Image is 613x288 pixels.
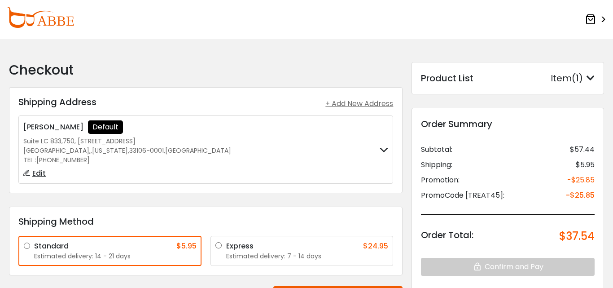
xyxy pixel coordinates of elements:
a: > [585,11,606,28]
span: [GEOGRAPHIC_DATA], [23,146,91,155]
div: Order Total: [421,228,473,244]
span: 33106-0001 [129,146,164,155]
div: , , , [23,146,231,155]
div: $57.44 [570,144,595,155]
div: -$25.85 [567,175,595,186]
div: PromoCode [TREAT45]: [421,190,504,201]
div: Standard [34,241,69,252]
div: Default [88,120,123,134]
span: [US_STATE] [92,146,128,155]
div: $24.95 [363,241,388,252]
div: + Add New Address [325,98,393,109]
span: [PERSON_NAME] [23,122,83,132]
h2: Checkout [9,62,403,78]
div: Estimated delivery: 7 - 14 days [226,252,389,261]
img: abbeglasses.com [7,7,74,28]
div: Order Summary [421,117,595,131]
span: Suite LC 833,750, [STREET_ADDRESS] [23,137,136,146]
span: [GEOGRAPHIC_DATA] [165,146,231,155]
h3: Shipping Method [18,216,393,227]
div: Express [226,241,254,252]
div: $5.95 [576,160,595,170]
div: Product List [421,71,473,85]
div: -$25.85 [566,190,595,201]
div: Promotion: [421,175,460,186]
span: > [598,12,606,28]
div: Subtotal: [421,144,452,155]
div: TEL : [23,155,231,165]
div: Shipping: [421,160,452,170]
div: $5.95 [176,241,197,252]
div: Estimated delivery: 14 - 21 days [34,252,197,261]
div: Item(1) [551,71,595,85]
div: $37.54 [559,228,595,244]
h3: Shipping Address [18,97,96,107]
span: [PHONE_NUMBER] [36,155,90,164]
span: Edit [32,168,46,178]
